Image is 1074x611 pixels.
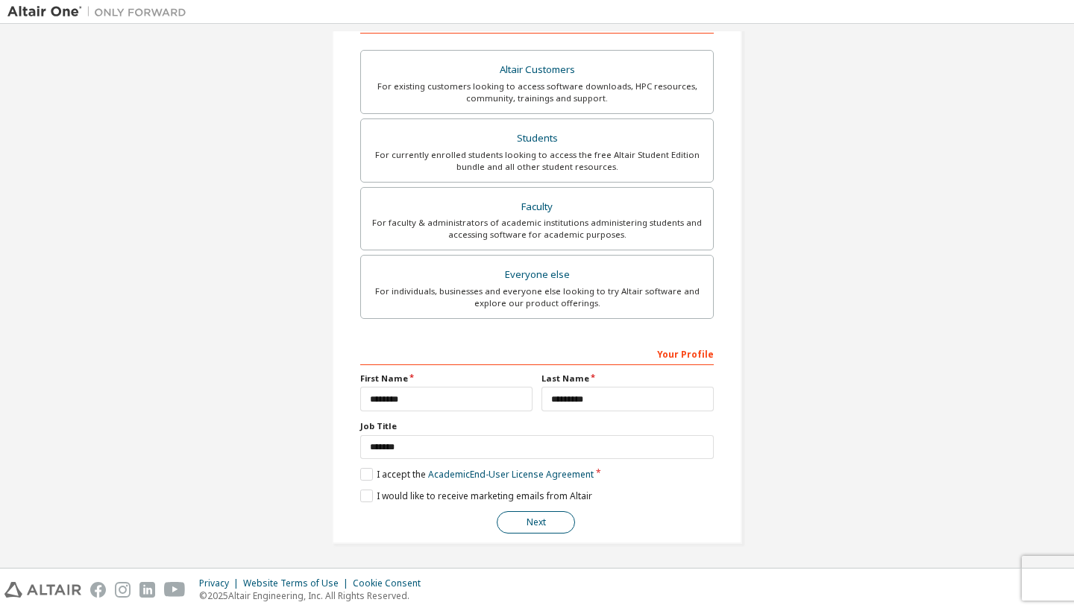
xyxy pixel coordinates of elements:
div: For existing customers looking to access software downloads, HPC resources, community, trainings ... [370,80,704,104]
div: Students [370,128,704,149]
div: Privacy [199,577,243,589]
div: Everyone else [370,265,704,285]
div: Altair Customers [370,60,704,80]
div: Your Profile [360,341,714,365]
label: Last Name [541,373,714,384]
label: Job Title [360,420,714,432]
div: Faculty [370,197,704,218]
img: altair_logo.svg [4,582,81,598]
img: youtube.svg [164,582,186,598]
div: For faculty & administrators of academic institutions administering students and accessing softwa... [370,217,704,241]
a: Academic End-User License Agreement [428,468,594,481]
div: For individuals, businesses and everyone else looking to try Altair software and explore our prod... [370,285,704,309]
img: linkedin.svg [139,582,155,598]
div: Website Terms of Use [243,577,353,589]
p: © 2025 Altair Engineering, Inc. All Rights Reserved. [199,589,430,602]
img: facebook.svg [90,582,106,598]
label: I accept the [360,468,594,481]
img: Altair One [7,4,194,19]
label: I would like to receive marketing emails from Altair [360,490,592,502]
div: Cookie Consent [353,577,430,589]
button: Next [497,511,575,534]
img: instagram.svg [115,582,131,598]
div: For currently enrolled students looking to access the free Altair Student Edition bundle and all ... [370,149,704,173]
label: First Name [360,373,533,384]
